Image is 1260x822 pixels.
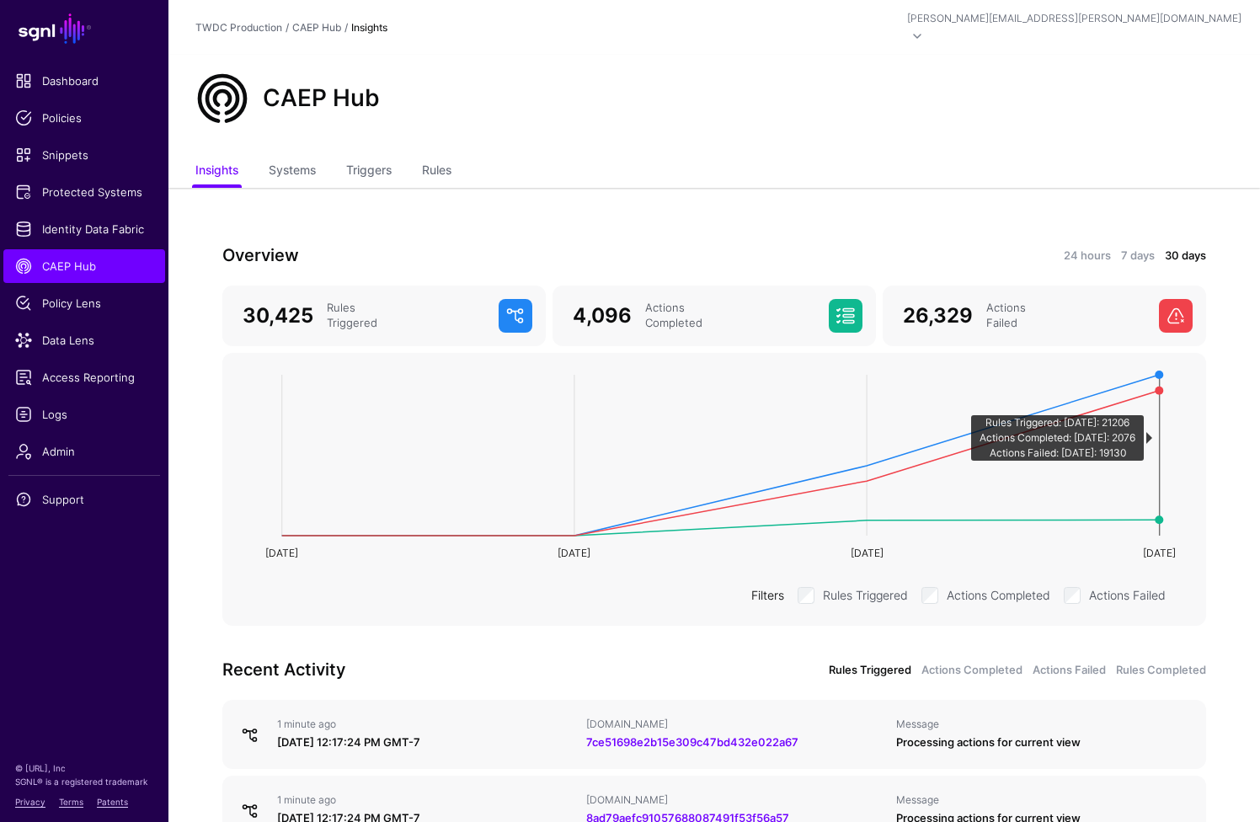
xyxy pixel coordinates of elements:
div: Message [896,793,1192,807]
span: Snippets [15,147,153,163]
text: [DATE] [1143,547,1176,559]
p: © [URL], Inc [15,761,153,775]
a: CAEP Hub [292,21,341,34]
a: Access Reporting [3,360,165,394]
a: Logs [3,398,165,431]
div: 1 minute ago [277,793,573,807]
div: Rules Triggered [320,301,492,331]
span: Access Reporting [15,369,153,386]
a: Policies [3,101,165,135]
h2: CAEP Hub [263,84,380,113]
h3: Recent Activity [222,656,704,683]
span: CAEP Hub [15,258,153,275]
a: Dashboard [3,64,165,98]
a: Patents [97,797,128,807]
span: Protected Systems [15,184,153,200]
div: Processing actions for current view [896,734,1192,751]
div: Message [896,718,1192,731]
a: Systems [269,156,316,188]
a: Actions Failed [1033,662,1106,679]
div: [DOMAIN_NAME] [586,718,882,731]
div: [PERSON_NAME][EMAIL_ADDRESS][PERSON_NAME][DOMAIN_NAME] [907,11,1241,26]
a: Rules Completed [1116,662,1206,679]
a: Insights [195,156,238,188]
a: SGNL [10,10,158,47]
a: 30 days [1165,248,1206,264]
label: Actions Completed [947,584,1050,604]
span: Policies [15,109,153,126]
a: 7 days [1121,248,1155,264]
a: TWDC Production [195,21,282,34]
a: 24 hours [1064,248,1111,264]
div: [DATE] 12:17:24 PM GMT-7 [277,734,573,751]
label: Rules Triggered [823,584,908,604]
a: Identity Data Fabric [3,212,165,246]
div: Filters [745,586,791,604]
h3: Overview [222,242,704,269]
div: / [341,20,351,35]
div: Actions Failed [980,301,1152,331]
div: / [282,20,292,35]
a: Actions Completed [921,662,1022,679]
span: 4,096 [573,303,632,328]
label: Actions Failed [1089,584,1166,604]
text: [DATE] [558,547,590,559]
div: 1 minute ago [277,718,573,731]
a: Privacy [15,797,45,807]
a: Protected Systems [3,175,165,209]
a: Policy Lens [3,286,165,320]
span: Identity Data Fabric [15,221,153,238]
a: 7ce51698e2b15e309c47bd432e022a67 [586,735,798,749]
a: Rules [422,156,451,188]
text: [DATE] [851,547,884,559]
a: Terms [59,797,83,807]
span: Logs [15,406,153,423]
span: 30,425 [243,303,313,328]
a: Admin [3,435,165,468]
a: CAEP Hub [3,249,165,283]
div: Actions Completed [638,301,822,331]
div: [DOMAIN_NAME] [586,793,882,807]
p: SGNL® is a registered trademark [15,775,153,788]
span: Dashboard [15,72,153,89]
text: [DATE] [265,547,298,559]
span: Data Lens [15,332,153,349]
span: 26,329 [903,303,973,328]
span: Support [15,491,153,508]
strong: Insights [351,21,387,34]
span: Policy Lens [15,295,153,312]
a: Triggers [346,156,392,188]
span: Admin [15,443,153,460]
a: Snippets [3,138,165,172]
a: Rules Triggered [829,662,911,679]
a: Data Lens [3,323,165,357]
